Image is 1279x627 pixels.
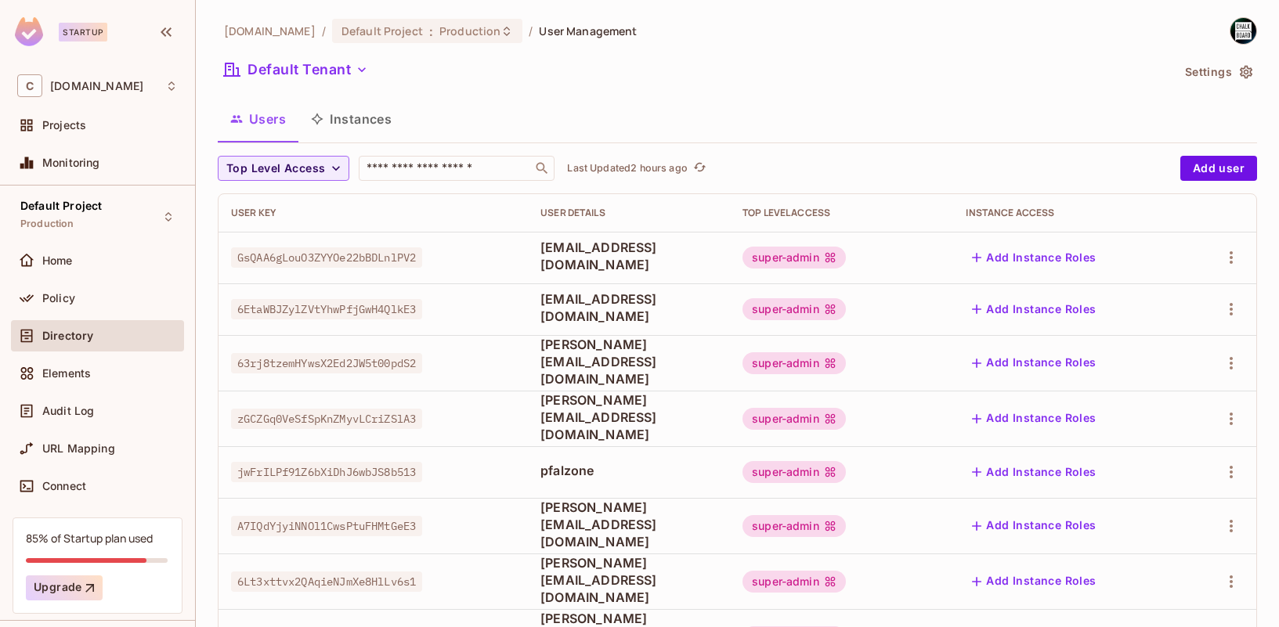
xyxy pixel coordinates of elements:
[966,569,1102,594] button: Add Instance Roles
[966,513,1102,539] button: Add Instance Roles
[966,297,1102,322] button: Add Instance Roles
[966,207,1172,219] div: Instance Access
[231,299,422,319] span: 6EtaWBJZylZVtYhwPfjGwH4QlkE3
[322,23,326,38] li: /
[42,119,86,132] span: Projects
[540,499,717,550] span: [PERSON_NAME][EMAIL_ADDRESS][DOMAIN_NAME]
[218,57,374,82] button: Default Tenant
[224,23,316,38] span: the active workspace
[20,218,74,230] span: Production
[539,23,637,38] span: User Management
[15,17,43,46] img: SReyMgAAAABJRU5ErkJggg==
[42,254,73,267] span: Home
[540,462,717,479] span: pfalzone
[691,159,710,178] button: refresh
[17,74,42,97] span: C
[742,408,846,430] div: super-admin
[42,480,86,492] span: Connect
[42,157,100,169] span: Monitoring
[439,23,500,38] span: Production
[231,571,422,592] span: 6Lt3xttvx2QAqieNJmXe8HlLv6s1
[428,25,434,38] span: :
[540,290,717,325] span: [EMAIL_ADDRESS][DOMAIN_NAME]
[540,391,717,443] span: [PERSON_NAME][EMAIL_ADDRESS][DOMAIN_NAME]
[231,462,422,482] span: jwFrILPf91Z6bXiDhJ6wbJS8b513
[231,247,422,268] span: GsQAA6gLouO3ZYYOe22bBDLnlPV2
[966,406,1102,431] button: Add Instance Roles
[567,162,687,175] p: Last Updated 2 hours ago
[742,571,846,593] div: super-admin
[742,247,846,268] div: super-admin
[1180,156,1257,181] button: Add user
[688,159,710,178] span: Click to refresh data
[742,207,941,219] div: Top Level Access
[966,351,1102,376] button: Add Instance Roles
[42,367,91,380] span: Elements
[966,459,1102,485] button: Add Instance Roles
[231,207,515,219] div: User Key
[1179,59,1257,85] button: Settings
[231,516,422,536] span: A7IQdYjyiNNOl1CwsPtuFHMtGeE3
[1230,18,1256,44] img: William Connelly
[742,461,846,483] div: super-admin
[26,575,103,600] button: Upgrade
[540,554,717,606] span: [PERSON_NAME][EMAIL_ADDRESS][DOMAIN_NAME]
[529,23,533,38] li: /
[231,353,422,373] span: 63rj8tzemHYwsX2Ed2JW5t00pdS2
[42,405,94,417] span: Audit Log
[742,298,846,320] div: super-admin
[42,292,75,304] span: Policy
[231,409,422,429] span: zGCZGq0VeSfSpKnZMyvLCriZSlA3
[42,442,115,455] span: URL Mapping
[540,207,717,219] div: User Details
[42,330,93,342] span: Directory
[226,159,325,178] span: Top Level Access
[742,515,846,537] div: super-admin
[20,200,102,212] span: Default Project
[50,80,143,92] span: Workspace: chalkboard.io
[218,99,298,139] button: Users
[218,156,349,181] button: Top Level Access
[966,245,1102,270] button: Add Instance Roles
[26,531,153,546] div: 85% of Startup plan used
[540,239,717,273] span: [EMAIL_ADDRESS][DOMAIN_NAME]
[540,336,717,387] span: [PERSON_NAME][EMAIL_ADDRESS][DOMAIN_NAME]
[298,99,404,139] button: Instances
[693,160,706,176] span: refresh
[742,352,846,374] div: super-admin
[59,23,107,41] div: Startup
[341,23,423,38] span: Default Project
